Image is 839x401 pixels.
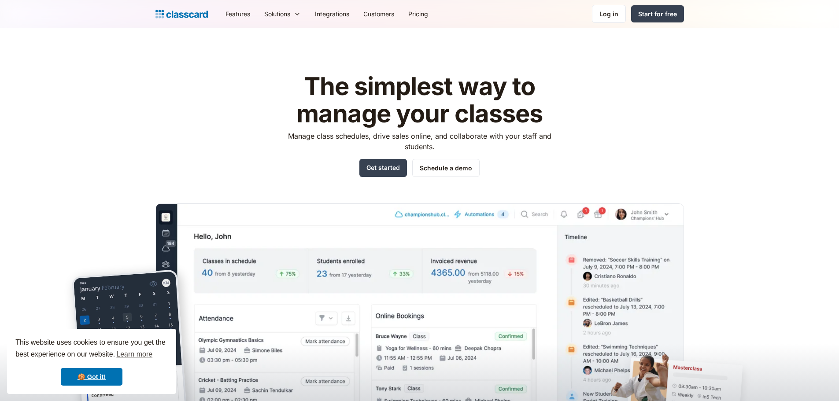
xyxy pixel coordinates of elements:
a: Integrations [308,4,356,24]
div: Solutions [257,4,308,24]
a: Customers [356,4,401,24]
a: Start for free [631,5,684,22]
a: home [155,8,208,20]
div: Solutions [264,9,290,18]
h1: The simplest way to manage your classes [280,73,559,127]
a: Pricing [401,4,435,24]
p: Manage class schedules, drive sales online, and collaborate with your staff and students. [280,131,559,152]
a: dismiss cookie message [61,368,122,386]
span: This website uses cookies to ensure you get the best experience on our website. [15,337,168,361]
a: Log in [592,5,626,23]
a: Features [218,4,257,24]
a: Schedule a demo [412,159,480,177]
a: learn more about cookies [115,348,154,361]
div: cookieconsent [7,329,176,394]
div: Start for free [638,9,677,18]
a: Get started [359,159,407,177]
div: Log in [599,9,618,18]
